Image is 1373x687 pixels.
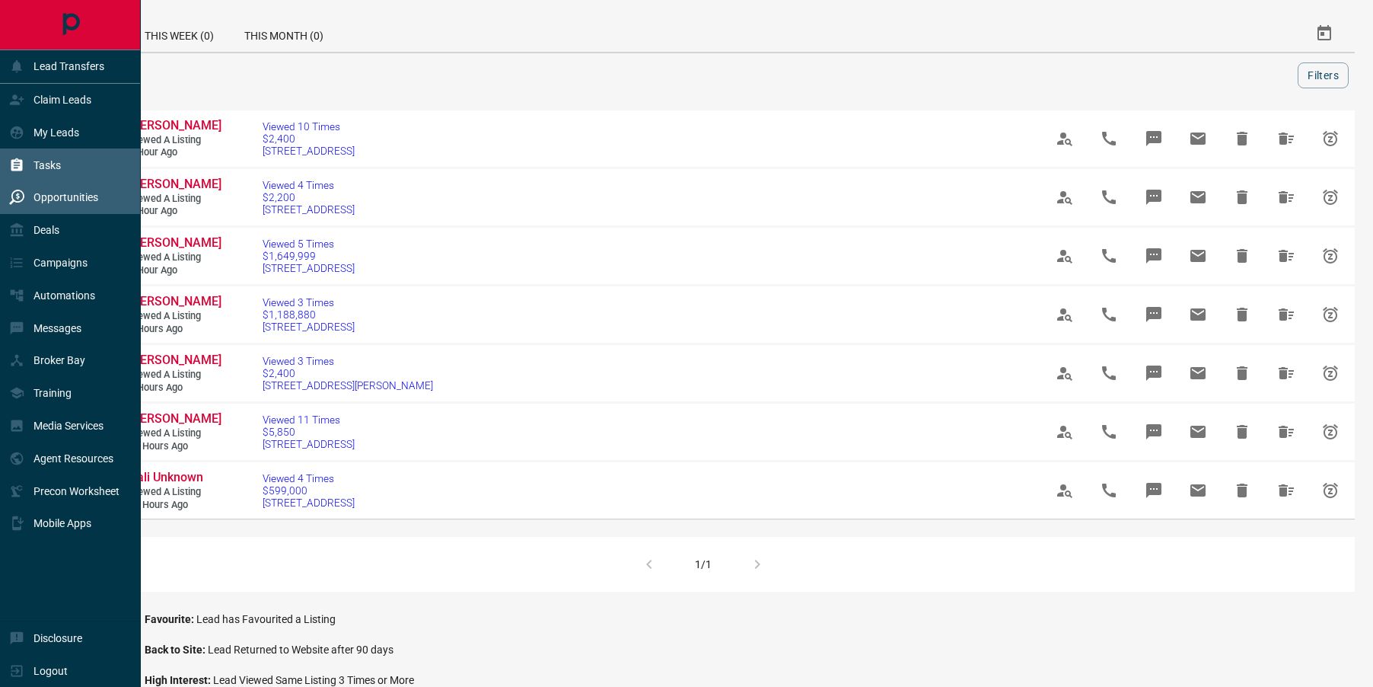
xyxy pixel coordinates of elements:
span: Hide All from Anbo Yam [1268,179,1305,216]
span: [PERSON_NAME] [129,235,221,250]
span: $1,188,880 [263,308,355,321]
span: Viewed 11 Times [263,414,355,426]
span: Message [1136,238,1172,274]
span: [STREET_ADDRESS] [263,145,355,157]
span: Viewed a Listing [129,369,221,382]
span: Message [1136,355,1172,391]
span: Lead Returned to Website after 90 days [208,644,393,656]
span: High Interest [145,674,213,686]
span: Hide All from Renee Roos [1268,238,1305,274]
span: Hide All from Emeline Munier [1268,414,1305,450]
div: This Week (0) [129,15,229,52]
span: Viewed 10 Times [263,120,355,133]
span: [STREET_ADDRESS][PERSON_NAME] [263,379,433,391]
span: $2,400 [263,133,355,145]
span: [STREET_ADDRESS] [263,321,355,333]
a: [PERSON_NAME] [129,235,221,251]
a: Viewed 3 Times$1,188,880[STREET_ADDRESS] [263,296,355,333]
span: [PERSON_NAME] [129,294,221,308]
span: Call [1091,414,1127,450]
span: [STREET_ADDRESS] [263,203,355,216]
a: [PERSON_NAME] [129,118,221,134]
span: Email [1180,120,1216,157]
span: Email [1180,414,1216,450]
span: Viewed a Listing [129,427,221,440]
div: 1/1 [695,558,712,570]
span: Call [1091,238,1127,274]
a: [PERSON_NAME] [129,177,221,193]
span: [PERSON_NAME] [129,118,221,133]
span: [PERSON_NAME] [129,353,221,367]
span: [PERSON_NAME] [129,177,221,191]
span: Hide [1224,238,1260,274]
span: Email [1180,296,1216,333]
span: Email [1180,472,1216,509]
span: View Profile [1046,120,1083,157]
span: Snooze [1312,296,1349,333]
span: Snooze [1312,238,1349,274]
span: Snooze [1312,355,1349,391]
span: Hide [1224,472,1260,509]
span: 14 hours ago [129,499,221,512]
span: 1 hour ago [129,146,221,159]
span: [STREET_ADDRESS] [263,262,355,274]
span: View Profile [1046,238,1083,274]
span: Message [1136,472,1172,509]
a: [PERSON_NAME] [129,294,221,310]
button: Filters [1298,62,1349,88]
span: Call [1091,472,1127,509]
span: Hide All from Renee Roos [1268,296,1305,333]
span: Snooze [1312,179,1349,216]
span: Call [1091,355,1127,391]
span: Message [1136,296,1172,333]
span: Viewed a Listing [129,310,221,323]
a: [PERSON_NAME] [129,353,221,369]
span: Hide [1224,355,1260,391]
span: Snooze [1312,414,1349,450]
a: Viewed 3 Times$2,400[STREET_ADDRESS][PERSON_NAME] [263,355,433,391]
a: [PERSON_NAME] [129,411,221,427]
span: $2,400 [263,367,433,379]
span: $2,200 [263,191,355,203]
span: Back to Site [145,644,208,656]
span: Hide [1224,120,1260,157]
span: Email [1180,238,1216,274]
span: View Profile [1046,296,1083,333]
a: Cali Unknown [129,470,221,486]
span: Hide [1224,414,1260,450]
span: Viewed 5 Times [263,238,355,250]
a: Viewed 5 Times$1,649,999[STREET_ADDRESS] [263,238,355,274]
span: 1 hour ago [129,205,221,218]
span: 3 hours ago [129,382,221,395]
span: Message [1136,414,1172,450]
button: Select Date Range [1306,15,1343,52]
span: Hide [1224,179,1260,216]
span: View Profile [1046,472,1083,509]
span: Viewed a Listing [129,193,221,206]
div: This Month (0) [229,15,339,52]
span: Viewed a Listing [129,486,221,499]
span: 1 hour ago [129,264,221,277]
span: Message [1136,120,1172,157]
span: Email [1180,355,1216,391]
a: Viewed 11 Times$5,850[STREET_ADDRESS] [263,414,355,450]
a: Viewed 4 Times$2,200[STREET_ADDRESS] [263,179,355,216]
span: Hide All from Cali Unknown [1268,472,1305,509]
span: [PERSON_NAME] [129,411,221,426]
span: Message [1136,179,1172,216]
a: Viewed 4 Times$599,000[STREET_ADDRESS] [263,472,355,509]
span: Viewed 3 Times [263,355,433,367]
span: Favourite [145,613,196,625]
span: Viewed 4 Times [263,179,355,191]
span: Hide [1224,296,1260,333]
a: Viewed 10 Times$2,400[STREET_ADDRESS] [263,120,355,157]
span: Call [1091,296,1127,333]
span: [STREET_ADDRESS] [263,438,355,450]
span: Viewed a Listing [129,134,221,147]
span: View Profile [1046,355,1083,391]
span: Lead has Favourited a Listing [196,613,336,625]
span: Lead Viewed Same Listing 3 Times or More [213,674,414,686]
span: Viewed 4 Times [263,472,355,484]
span: Cali Unknown [129,470,203,484]
span: 10 hours ago [129,440,221,453]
